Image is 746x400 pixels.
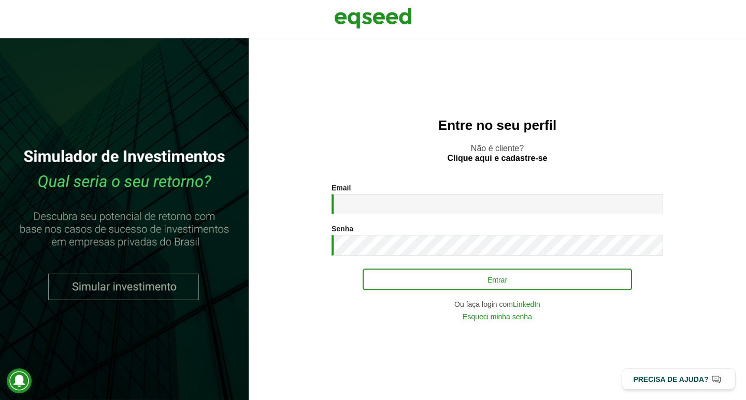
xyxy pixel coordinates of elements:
a: LinkedIn [513,301,540,308]
button: Entrar [363,269,632,290]
h2: Entre no seu perfil [269,118,725,133]
a: Clique aqui e cadastre-se [448,154,548,162]
p: Não é cliente? [269,143,725,163]
a: Esqueci minha senha [463,313,532,320]
label: Email [332,184,351,191]
img: EqSeed Logo [334,5,412,31]
div: Ou faça login com [332,301,663,308]
label: Senha [332,225,353,232]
